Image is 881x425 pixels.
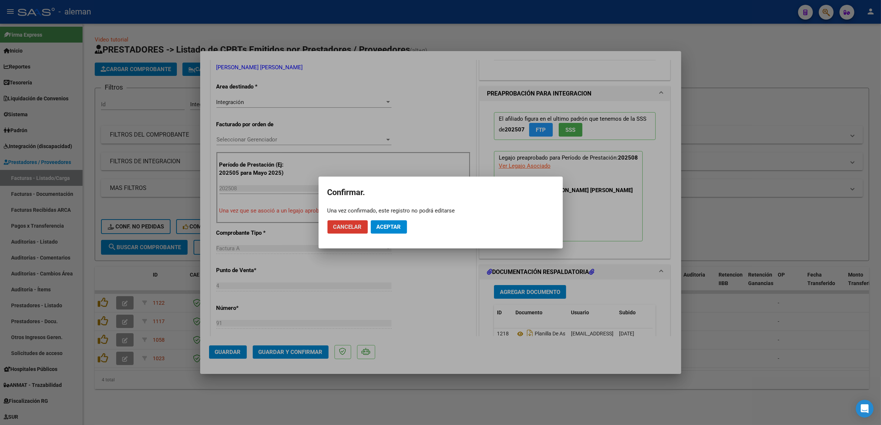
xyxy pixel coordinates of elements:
[327,220,368,234] button: Cancelar
[377,224,401,230] span: Aceptar
[371,220,407,234] button: Aceptar
[327,207,554,214] div: Una vez confirmado, este registro no podrá editarse
[327,185,554,200] h2: Confirmar.
[856,400,874,418] div: Open Intercom Messenger
[333,224,362,230] span: Cancelar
